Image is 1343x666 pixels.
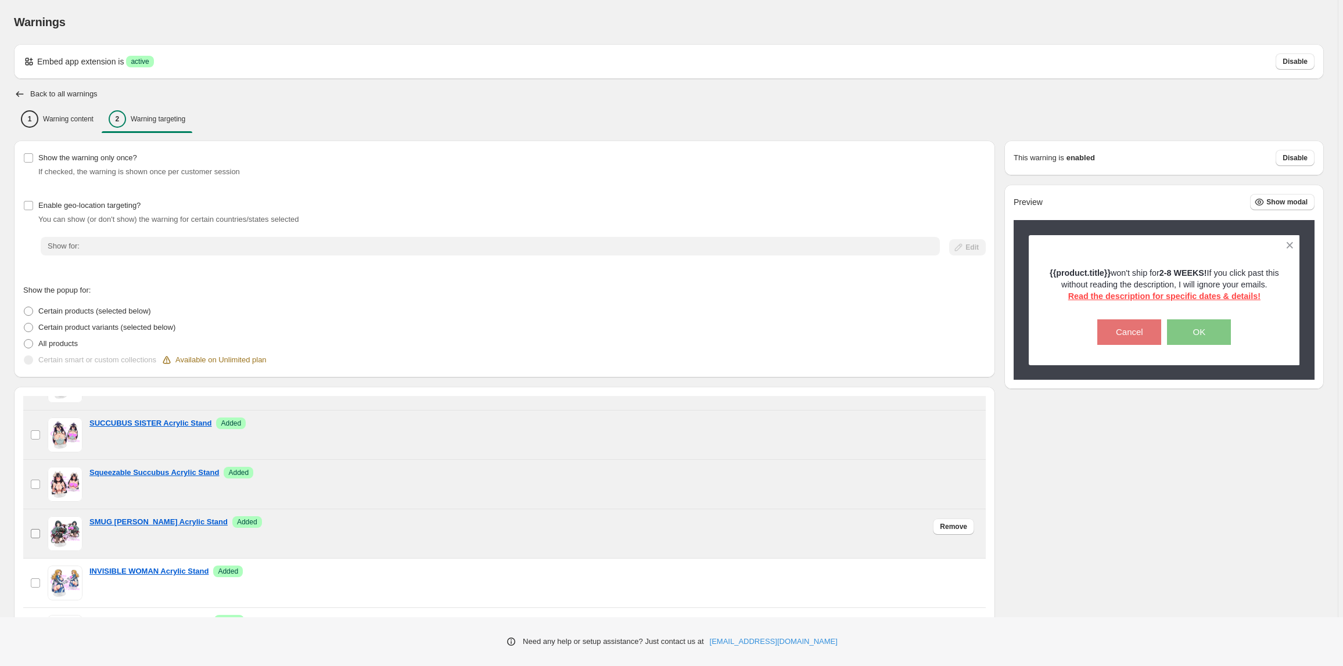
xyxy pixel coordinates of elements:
[1283,57,1308,66] span: Disable
[48,516,82,551] img: SMUG JANE DOE Acrylic Stand
[38,167,240,176] span: If checked, the warning is shown once per customer session
[1068,291,1261,301] span: Read the description for specific dates & details!
[38,323,175,332] span: Certain product variants (selected below)
[109,110,126,128] div: 2
[1014,152,1064,164] p: This warning is
[14,107,100,131] button: 1Warning content
[102,107,192,131] button: 2Warning targeting
[933,519,974,535] button: Remove
[21,110,38,128] div: 1
[89,566,209,577] a: INVISIBLE WOMAN Acrylic Stand
[48,615,82,650] img: BUNNY SUIT KILLA Acrylic Stand
[1266,197,1308,207] span: Show modal
[38,201,141,210] span: Enable geo-location targeting?
[48,467,82,502] img: Squeezable Succubus Acrylic Stand
[23,286,91,294] span: Show the popup for:
[1167,319,1231,345] button: OK
[30,89,98,99] h2: Back to all warnings
[219,616,239,625] span: Added
[37,56,124,67] p: Embed app extension is
[89,516,228,528] a: SMUG [PERSON_NAME] Acrylic Stand
[940,522,967,531] span: Remove
[710,636,838,647] a: [EMAIL_ADDRESS][DOMAIN_NAME]
[1159,268,1207,278] strong: 2-8 WEEKS!
[131,114,185,124] p: Warning targeting
[48,566,82,600] img: INVISIBLE WOMAN Acrylic Stand
[1283,153,1308,163] span: Disable
[161,354,267,366] div: Available on Unlimited plan
[38,338,78,350] p: All products
[1276,150,1315,166] button: Disable
[48,242,80,250] span: Show for:
[1050,268,1111,278] strong: {{product.title}}
[43,114,94,124] p: Warning content
[38,307,151,315] span: Certain products (selected below)
[237,517,257,527] span: Added
[218,567,238,576] span: Added
[131,57,149,66] span: active
[1014,197,1043,207] h2: Preview
[89,467,219,478] a: Squeezable Succubus Acrylic Stand
[1097,319,1161,345] button: Cancel
[14,16,66,28] span: Warnings
[89,417,211,429] a: SUCCUBUS SISTER Acrylic Stand
[38,215,299,224] span: You can show (or don't show) the warning for certain countries/states selected
[38,153,137,162] span: Show the warning only once?
[228,468,249,477] span: Added
[1049,267,1280,302] p: won't ship for If you click past this without reading the description, I will ignore your emails.
[48,417,82,452] img: SUCCUBUS SISTER Acrylic Stand
[38,354,156,366] p: Certain smart or custom collections
[89,615,210,627] a: BUNNY SUIT KILLA Acrylic Stand
[1250,194,1315,210] button: Show modal
[1066,152,1095,164] strong: enabled
[221,419,241,428] span: Added
[1276,53,1315,70] button: Disable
